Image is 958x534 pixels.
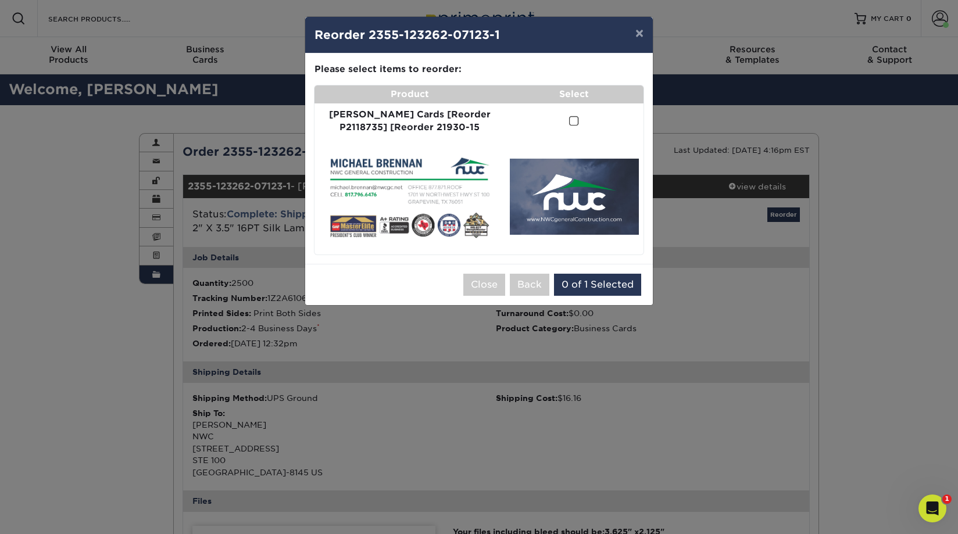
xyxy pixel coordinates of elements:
[510,159,639,234] img: primo-5980-645aaa06c6d62
[314,63,462,74] strong: Please select items to reorder:
[463,274,505,296] button: Close
[554,274,641,296] button: 0 of 1 Selected
[319,144,501,250] img: primo-1614-645aaa06c2d13
[329,109,491,133] strong: [PERSON_NAME] Cards [Reorder P2118735] [Reorder 21930-15
[918,494,946,522] iframe: Intercom live chat
[559,88,589,99] strong: Select
[391,88,429,99] strong: Product
[942,494,952,504] span: 1
[510,274,549,296] button: Back
[626,17,653,49] button: ×
[314,26,644,44] h4: Reorder 2355-123262-07123-1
